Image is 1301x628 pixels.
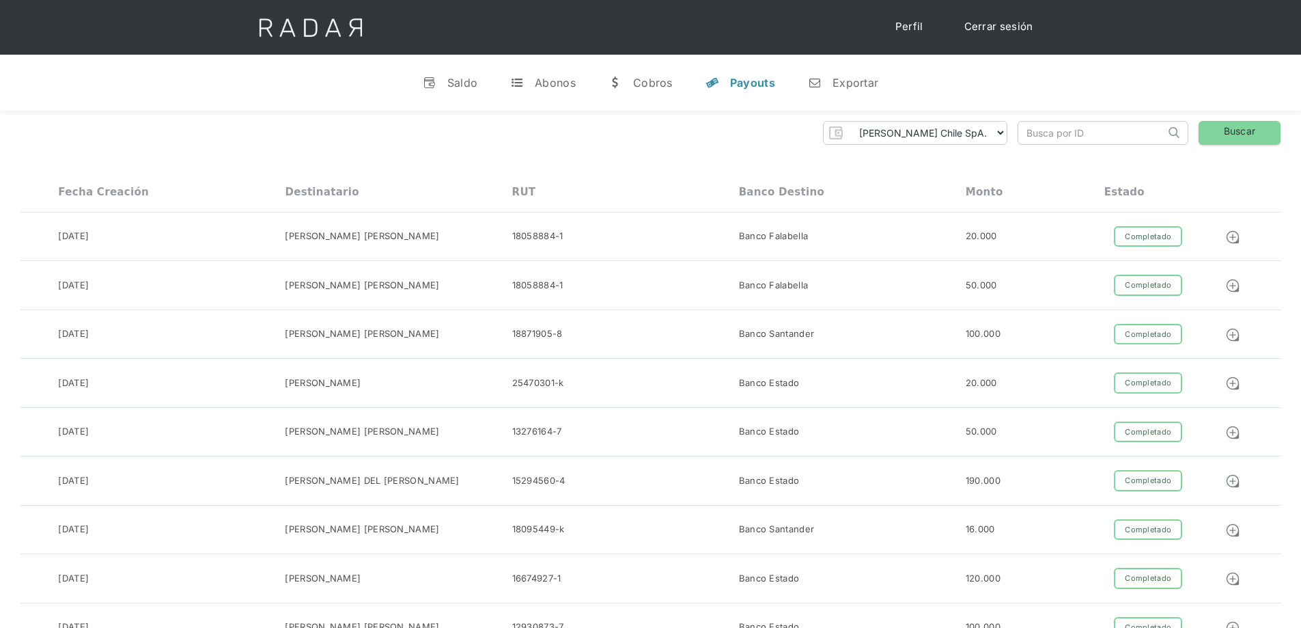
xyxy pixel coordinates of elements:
div: Completado [1114,372,1182,394]
div: 18058884-1 [512,230,563,243]
div: [PERSON_NAME] [PERSON_NAME] [285,425,439,439]
div: [DATE] [58,523,89,536]
div: 50.000 [966,279,997,292]
div: 120.000 [966,572,1001,586]
a: Perfil [882,14,937,40]
div: Exportar [833,76,878,90]
div: [PERSON_NAME] [PERSON_NAME] [285,327,439,341]
img: Detalle [1225,278,1240,293]
div: [DATE] [58,572,89,586]
div: Saldo [447,76,478,90]
div: 16.000 [966,523,995,536]
div: v [423,76,436,90]
div: [PERSON_NAME] [PERSON_NAME] [285,523,439,536]
img: Detalle [1225,376,1240,391]
div: Completado [1114,568,1182,589]
div: RUT [512,186,536,198]
div: 190.000 [966,474,1001,488]
div: t [510,76,524,90]
img: Detalle [1225,425,1240,440]
div: [PERSON_NAME] [PERSON_NAME] [285,279,439,292]
input: Busca por ID [1018,122,1165,144]
img: Detalle [1225,474,1240,489]
div: [PERSON_NAME] [PERSON_NAME] [285,230,439,243]
div: 20.000 [966,377,997,390]
div: Completado [1114,470,1182,491]
div: Cobros [633,76,673,90]
form: Form [823,121,1007,145]
div: Completado [1114,519,1182,541]
div: Destinatario [285,186,359,198]
div: w [608,76,622,90]
div: [PERSON_NAME] [285,377,361,390]
div: Banco Santander [739,327,815,341]
div: Banco Falabella [739,230,809,243]
div: 18058884-1 [512,279,563,292]
div: [PERSON_NAME] DEL [PERSON_NAME] [285,474,459,488]
div: Banco Estado [739,377,800,390]
div: [DATE] [58,425,89,439]
div: Completado [1114,422,1182,443]
div: Banco Estado [739,425,800,439]
div: Completado [1114,324,1182,345]
div: 100.000 [966,327,1001,341]
div: [DATE] [58,474,89,488]
div: [DATE] [58,377,89,390]
div: Estado [1104,186,1145,198]
div: 25470301-k [512,377,564,390]
div: Abonos [535,76,576,90]
div: [DATE] [58,327,89,341]
div: Banco Estado [739,572,800,586]
img: Detalle [1225,327,1240,342]
div: 20.000 [966,230,997,243]
div: [PERSON_NAME] [285,572,361,586]
div: Completado [1114,226,1182,247]
img: Detalle [1225,230,1240,245]
div: Payouts [730,76,775,90]
div: 15294560-4 [512,474,565,488]
div: Banco Estado [739,474,800,488]
img: Detalle [1225,571,1240,586]
div: 50.000 [966,425,997,439]
div: 16674927-1 [512,572,561,586]
a: Buscar [1199,121,1281,145]
a: Cerrar sesión [951,14,1047,40]
div: Banco Santander [739,523,815,536]
div: 13276164-7 [512,425,562,439]
div: Banco Falabella [739,279,809,292]
div: 18095449-k [512,523,565,536]
div: Completado [1114,275,1182,296]
div: 18871905-8 [512,327,563,341]
div: Monto [966,186,1003,198]
div: [DATE] [58,279,89,292]
div: y [705,76,719,90]
div: Fecha creación [58,186,149,198]
div: Banco destino [739,186,824,198]
img: Detalle [1225,523,1240,538]
div: n [808,76,822,90]
div: [DATE] [58,230,89,243]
